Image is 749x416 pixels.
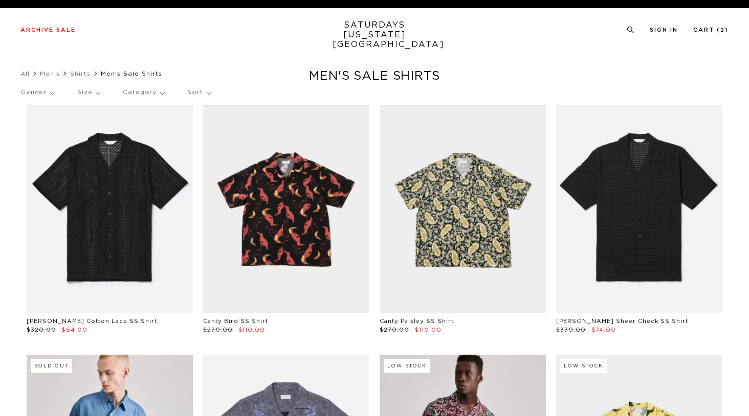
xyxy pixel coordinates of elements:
a: Canty Bird SS Shirt [203,318,268,324]
div: Low Stock [384,359,430,373]
span: $270.00 [380,327,409,333]
a: [PERSON_NAME] Sheer Check SS Shirt [556,318,688,324]
div: Low Stock [560,359,607,373]
span: $370.00 [556,327,586,333]
a: Cart (2) [693,27,729,33]
span: Men's Sale Shirts [101,71,162,77]
a: Men's [40,71,60,77]
span: $74.00 [591,327,616,333]
p: Category [123,81,164,104]
a: Canty Paisley SS Shirt [380,318,454,324]
span: $110.00 [238,327,265,333]
a: Sign In [650,27,678,33]
span: $320.00 [27,327,56,333]
a: Archive Sale [20,27,76,33]
p: Size [77,81,100,104]
span: $270.00 [203,327,233,333]
span: $64.00 [62,327,87,333]
a: [PERSON_NAME] Cotton Lace SS Shirt [27,318,157,324]
span: $110.00 [415,327,442,333]
a: All [20,71,30,77]
a: Shirts [70,71,91,77]
p: Gender [20,81,54,104]
div: Sold Out [31,359,72,373]
a: SATURDAYS[US_STATE][GEOGRAPHIC_DATA] [333,20,417,50]
small: 2 [720,28,725,33]
p: Sort [187,81,210,104]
